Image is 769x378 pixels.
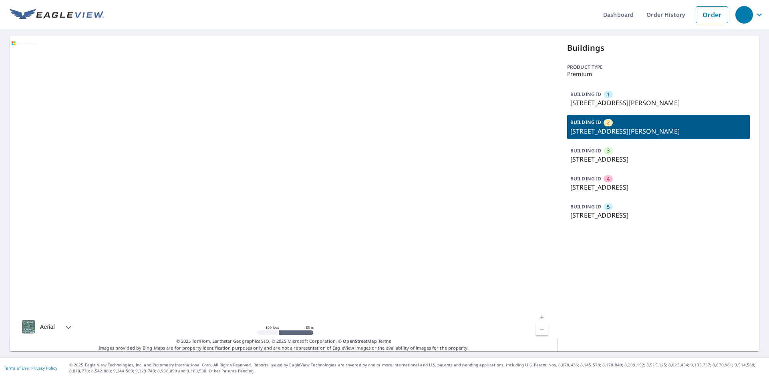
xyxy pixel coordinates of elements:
a: Current Level 17, Zoom In [536,311,548,323]
p: | [4,366,57,370]
p: Product type [567,64,750,71]
p: BUILDING ID [570,203,601,210]
span: 3 [607,147,610,154]
p: BUILDING ID [570,91,601,98]
p: [STREET_ADDRESS] [570,182,747,192]
p: [STREET_ADDRESS] [570,210,747,220]
div: Aerial [38,317,57,337]
p: © 2025 Eagle View Technologies, Inc. and Pictometry International Corp. All Rights Reserved. Repo... [69,362,765,374]
img: EV Logo [10,9,104,21]
div: Aerial [19,317,79,337]
p: BUILDING ID [570,119,601,126]
a: Terms of Use [4,365,29,371]
a: Current Level 17, Zoom Out [536,323,548,335]
a: Order [696,6,728,23]
a: Privacy Policy [31,365,57,371]
p: [STREET_ADDRESS][PERSON_NAME] [570,98,747,108]
p: Images provided by Bing Maps are for property identification purposes only and are not a represen... [10,338,558,351]
a: Terms [378,338,391,344]
p: Premium [567,71,750,77]
span: 4 [607,175,610,183]
p: Buildings [567,42,750,54]
span: © 2025 TomTom, Earthstar Geographics SIO, © 2025 Microsoft Corporation, © [176,338,391,345]
span: 1 [607,91,610,98]
a: OpenStreetMap [343,338,376,344]
span: 2 [607,119,610,126]
p: [STREET_ADDRESS] [570,154,747,164]
p: BUILDING ID [570,147,601,154]
p: [STREET_ADDRESS][PERSON_NAME] [570,126,747,136]
span: 5 [607,203,610,211]
p: BUILDING ID [570,175,601,182]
